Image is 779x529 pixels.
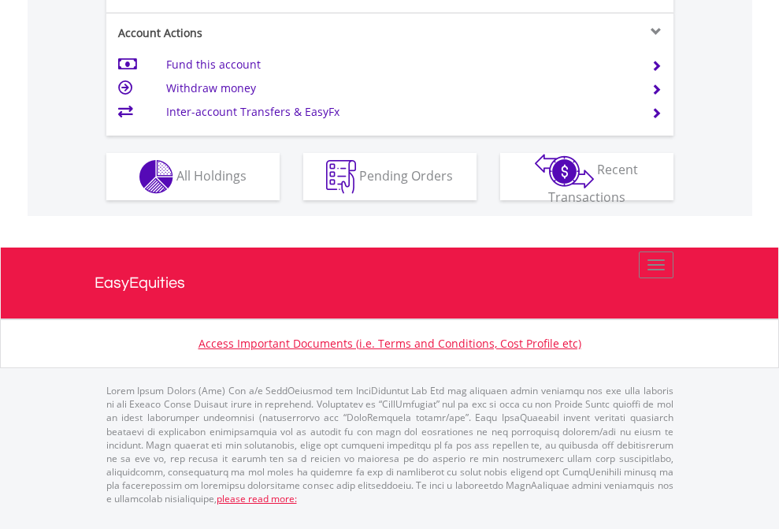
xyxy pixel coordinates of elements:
[95,248,685,319] a: EasyEquities
[217,492,297,505] a: please read more:
[166,76,632,100] td: Withdraw money
[535,154,594,188] img: transactions-zar-wht.png
[106,384,673,505] p: Lorem Ipsum Dolors (Ame) Con a/e SeddOeiusmod tem InciDiduntut Lab Etd mag aliquaen admin veniamq...
[198,336,581,351] a: Access Important Documents (i.e. Terms and Conditions, Cost Profile etc)
[139,160,173,194] img: holdings-wht.png
[303,153,477,200] button: Pending Orders
[106,153,280,200] button: All Holdings
[166,53,632,76] td: Fund this account
[106,25,390,41] div: Account Actions
[326,160,356,194] img: pending_instructions-wht.png
[500,153,673,200] button: Recent Transactions
[176,166,247,184] span: All Holdings
[166,100,632,124] td: Inter-account Transfers & EasyFx
[359,166,453,184] span: Pending Orders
